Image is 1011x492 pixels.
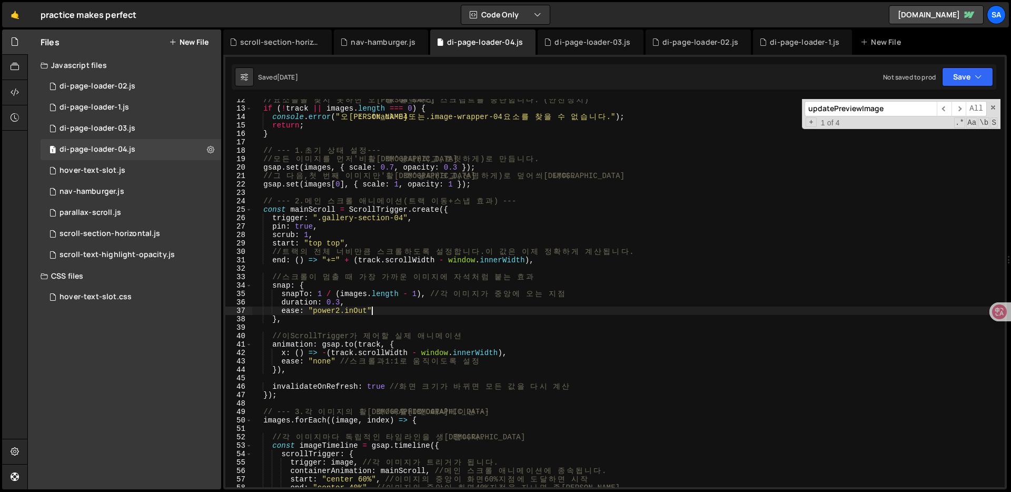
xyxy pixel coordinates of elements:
[770,37,839,47] div: di-page-loader-1.js
[987,5,1006,24] a: SA
[41,287,221,308] div: 16074/44794.css
[225,231,252,239] div: 28
[225,315,252,323] div: 38
[41,160,221,181] div: 16074/44793.js
[225,281,252,290] div: 34
[225,273,252,281] div: 33
[225,382,252,391] div: 46
[60,145,135,154] div: di-page-loader-04.js
[225,307,252,315] div: 37
[225,104,252,113] div: 13
[954,117,965,128] span: RegExp Search
[942,67,993,86] button: Save
[225,416,252,425] div: 50
[225,146,252,155] div: 18
[860,37,905,47] div: New File
[41,8,137,21] div: practice makes perfect
[60,187,124,196] div: nav-hamburger.js
[277,73,298,82] div: [DATE]
[41,36,60,48] h2: Files
[225,298,252,307] div: 36
[28,265,221,287] div: CSS files
[225,214,252,222] div: 26
[883,73,936,82] div: Not saved to prod
[806,117,817,127] span: Toggle Replace mode
[225,366,252,374] div: 44
[351,37,415,47] div: nav-hamburger.js
[225,256,252,264] div: 31
[60,103,129,112] div: di-page-loader-1.js
[447,37,523,47] div: di-page-loader-04.js
[966,117,977,128] span: CaseSensitive Search
[225,248,252,256] div: 30
[41,244,221,265] div: 16074/44717.js
[41,139,221,160] div: 16074/45234.js
[41,97,221,118] div: 16074/45127.js
[225,189,252,197] div: 23
[225,197,252,205] div: 24
[225,475,252,484] div: 57
[225,484,252,492] div: 58
[554,37,630,47] div: di-page-loader-03.js
[60,208,121,218] div: parallax-scroll.js
[978,117,989,128] span: Whole Word Search
[225,172,252,180] div: 21
[225,399,252,408] div: 48
[60,166,125,175] div: hover-text-slot.js
[60,82,135,91] div: di-page-loader-02.js
[889,5,984,24] a: [DOMAIN_NAME]
[41,223,221,244] div: 16074/44721.js
[225,425,252,433] div: 51
[41,118,221,139] div: 16074/45217.js
[225,340,252,349] div: 41
[60,229,160,239] div: scroll-section-horizontal.js
[225,458,252,467] div: 55
[662,37,738,47] div: di-page-loader-02.js
[169,38,209,46] button: New File
[817,119,844,127] span: 1 of 4
[225,357,252,366] div: 43
[225,374,252,382] div: 45
[225,121,252,130] div: 15
[225,222,252,231] div: 27
[225,163,252,172] div: 20
[49,146,56,155] span: 1
[41,202,221,223] div: 16074/45067.js
[225,391,252,399] div: 47
[225,349,252,357] div: 42
[990,117,997,128] span: Search In Selection
[225,138,252,146] div: 17
[258,73,298,82] div: Saved
[225,239,252,248] div: 29
[41,76,221,97] div: 16074/45137.js
[225,264,252,273] div: 32
[60,124,135,133] div: di-page-loader-03.js
[937,101,951,116] span: ​
[951,101,966,116] span: ​
[225,130,252,138] div: 16
[225,96,252,104] div: 12
[225,113,252,121] div: 14
[2,2,28,27] a: 🤙
[225,205,252,214] div: 25
[225,450,252,458] div: 54
[225,155,252,163] div: 19
[240,37,319,47] div: scroll-section-horizontal.js
[461,5,550,24] button: Code Only
[225,323,252,332] div: 39
[60,292,132,302] div: hover-text-slot.css
[225,433,252,441] div: 52
[28,55,221,76] div: Javascript files
[60,250,175,260] div: scroll-text-highlight-opacity.js
[805,101,937,116] input: Search for
[225,441,252,450] div: 53
[41,181,221,202] div: 16074/44790.js
[225,467,252,475] div: 56
[225,180,252,189] div: 22
[225,408,252,416] div: 49
[225,290,252,298] div: 35
[225,332,252,340] div: 40
[966,101,987,116] span: Alt-Enter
